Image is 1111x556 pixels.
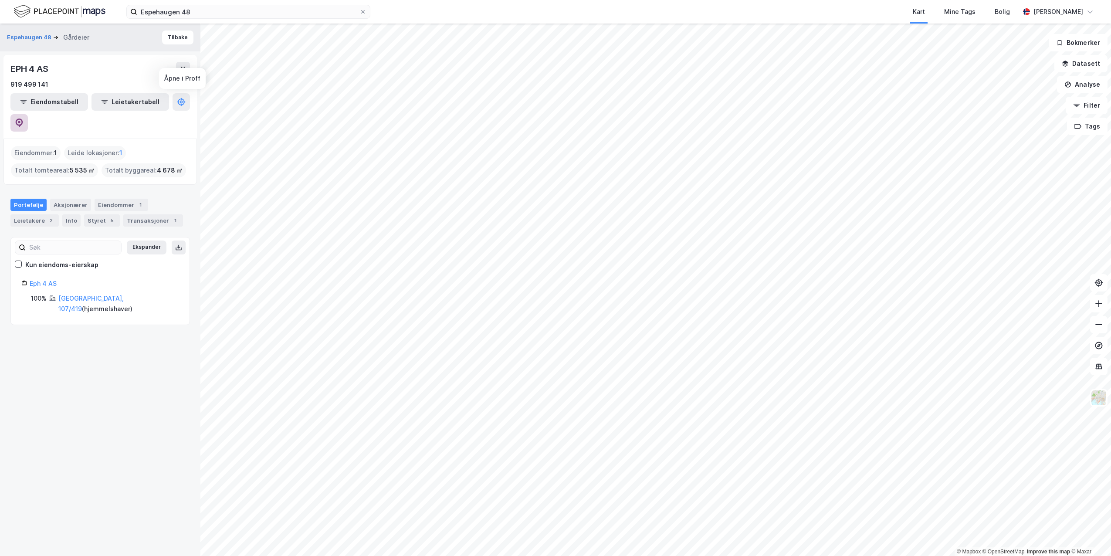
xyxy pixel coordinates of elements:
a: Improve this map [1027,549,1070,555]
div: 5 [108,216,116,225]
button: Eiendomstabell [10,93,88,111]
input: Søk [26,241,121,254]
button: Bokmerker [1049,34,1108,51]
button: Espehaugen 48 [7,33,53,42]
button: Analyse [1057,76,1108,93]
div: Leietakere [10,214,59,227]
button: Tilbake [162,31,193,44]
div: Eiendommer : [11,146,61,160]
div: 919 499 141 [10,79,48,90]
button: Tags [1067,118,1108,135]
div: Gårdeier [63,32,89,43]
iframe: Chat Widget [1067,514,1111,556]
div: Leide lokasjoner : [64,146,126,160]
div: Totalt byggareal : [102,163,186,177]
button: Datasett [1054,55,1108,72]
img: Z [1091,390,1107,406]
a: Mapbox [957,549,981,555]
div: Transaksjoner [123,214,183,227]
a: [GEOGRAPHIC_DATA], 107/419 [58,295,124,312]
div: [PERSON_NAME] [1033,7,1083,17]
div: ( hjemmelshaver ) [58,293,179,314]
button: Ekspander [127,241,166,254]
div: Bolig [995,7,1010,17]
div: Mine Tags [944,7,976,17]
button: Filter [1066,97,1108,114]
button: Leietakertabell [91,93,169,111]
div: Info [62,214,81,227]
a: OpenStreetMap [982,549,1025,555]
div: Styret [84,214,120,227]
span: 1 [119,148,122,158]
div: 1 [136,200,145,209]
div: Aksjonærer [50,199,91,211]
span: 1 [54,148,57,158]
div: Eiendommer [95,199,148,211]
div: 100% [31,293,47,304]
div: 2 [47,216,55,225]
div: Kart [913,7,925,17]
div: Totalt tomteareal : [11,163,98,177]
div: Portefølje [10,199,47,211]
div: 1 [171,216,180,225]
div: Kun eiendoms-eierskap [25,260,98,270]
img: logo.f888ab2527a4732fd821a326f86c7f29.svg [14,4,105,19]
span: 5 535 ㎡ [70,165,95,176]
div: EPH 4 AS [10,62,50,76]
a: Eph 4 AS [30,280,57,287]
input: Søk på adresse, matrikkel, gårdeiere, leietakere eller personer [137,5,359,18]
span: 4 678 ㎡ [157,165,183,176]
